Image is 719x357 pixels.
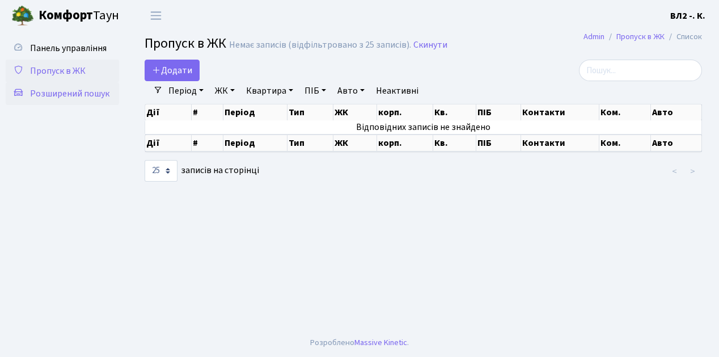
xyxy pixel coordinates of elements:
[371,81,423,100] a: Неактивні
[145,160,259,182] label: записів на сторінці
[145,33,226,53] span: Пропуск в ЖК
[145,135,192,152] th: Дії
[39,6,93,24] b: Комфорт
[651,135,702,152] th: Авто
[287,135,333,152] th: Тип
[242,81,298,100] a: Квартира
[566,25,719,49] nav: breadcrumb
[433,104,476,120] th: Кв.
[6,37,119,60] a: Панель управління
[30,42,107,54] span: Панель управління
[521,104,600,120] th: Контакти
[30,87,109,100] span: Розширений пошук
[665,31,702,43] li: Список
[333,104,377,120] th: ЖК
[6,82,119,105] a: Розширений пошук
[30,65,86,77] span: Пропуск в ЖК
[223,104,287,120] th: Період
[229,40,411,51] div: Немає записів (відфільтровано з 25 записів).
[145,60,200,81] a: Додати
[377,135,433,152] th: корп.
[476,135,521,152] th: ПІБ
[583,31,604,43] a: Admin
[599,135,650,152] th: Ком.
[651,104,702,120] th: Авто
[287,104,333,120] th: Тип
[310,337,409,349] div: Розроблено .
[223,135,287,152] th: Період
[145,120,702,134] td: Відповідних записів не знайдено
[377,104,433,120] th: корп.
[333,135,377,152] th: ЖК
[333,81,369,100] a: Авто
[152,64,192,77] span: Додати
[164,81,208,100] a: Період
[210,81,239,100] a: ЖК
[145,160,177,182] select: записів на сторінці
[192,135,223,152] th: #
[142,6,170,25] button: Переключити навігацію
[579,60,702,81] input: Пошук...
[521,135,600,152] th: Контакти
[599,104,650,120] th: Ком.
[670,10,705,22] b: ВЛ2 -. К.
[11,5,34,27] img: logo.png
[476,104,521,120] th: ПІБ
[433,135,476,152] th: Кв.
[145,104,192,120] th: Дії
[39,6,119,26] span: Таун
[6,60,119,82] a: Пропуск в ЖК
[670,9,705,23] a: ВЛ2 -. К.
[413,40,447,51] a: Скинути
[616,31,665,43] a: Пропуск в ЖК
[300,81,331,100] a: ПІБ
[192,104,223,120] th: #
[354,337,407,348] a: Massive Kinetic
